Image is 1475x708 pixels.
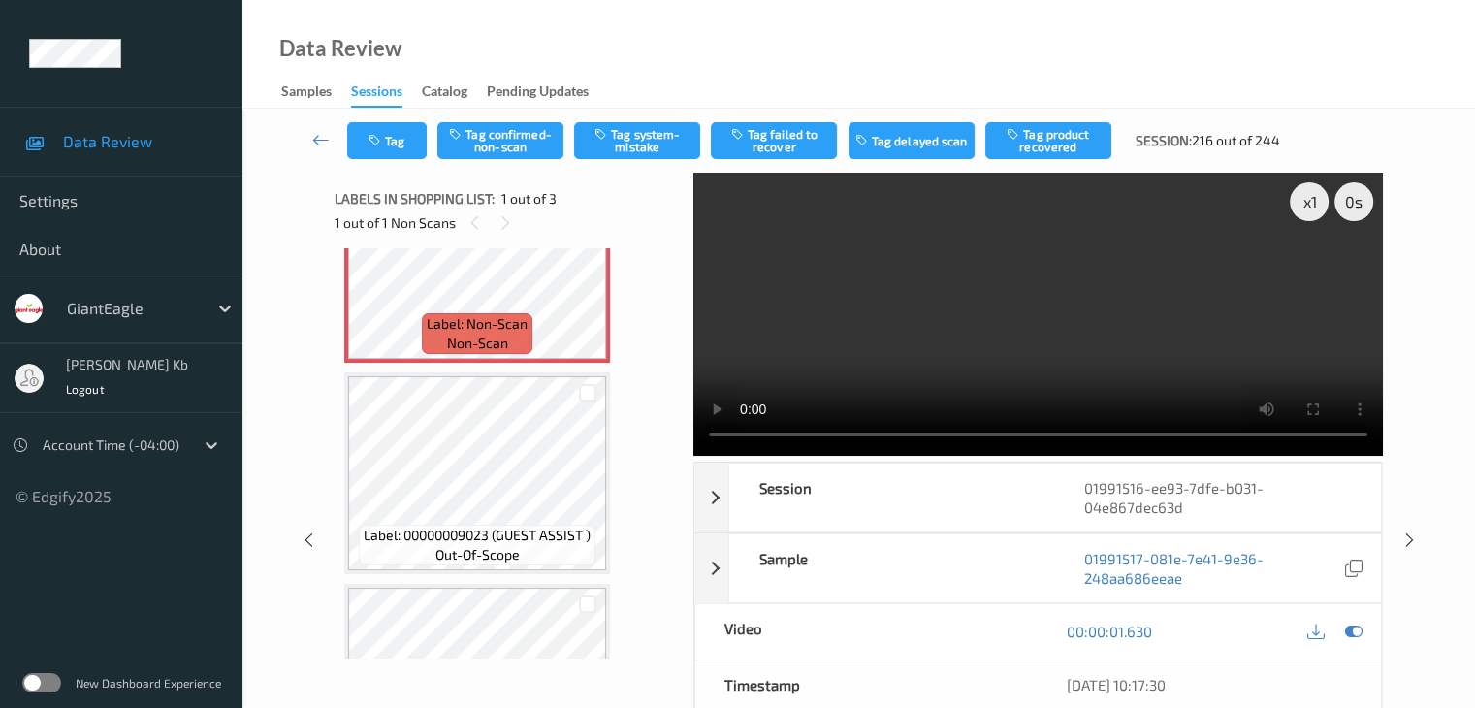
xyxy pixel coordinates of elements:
span: non-scan [447,334,508,353]
div: x 1 [1290,182,1329,221]
button: Tag delayed scan [849,122,975,159]
button: Tag confirmed-non-scan [437,122,563,159]
span: 216 out of 244 [1192,131,1280,150]
div: Video [695,604,1039,660]
div: Pending Updates [487,81,589,106]
a: Catalog [422,79,487,106]
span: Session: [1136,131,1192,150]
a: Sessions [351,79,422,108]
a: Pending Updates [487,79,608,106]
button: Tag [347,122,427,159]
a: 00:00:01.630 [1067,622,1152,641]
span: Label: 00000009023 (GUEST ASSIST ) [364,526,591,545]
button: Tag product recovered [985,122,1111,159]
div: [DATE] 10:17:30 [1067,675,1352,694]
span: 1 out of 3 [501,189,557,209]
div: Session01991516-ee93-7dfe-b031-04e867dec63d [694,463,1382,532]
div: Sample01991517-081e-7e41-9e36-248aa686eeae [694,533,1382,603]
span: Label: Non-Scan [427,314,528,334]
div: 0 s [1334,182,1373,221]
button: Tag system-mistake [574,122,700,159]
div: Session [729,464,1055,531]
div: Data Review [279,39,401,58]
div: Sample [729,534,1055,602]
span: Labels in shopping list: [335,189,495,209]
div: Catalog [422,81,467,106]
a: Samples [281,79,351,106]
div: 01991516-ee93-7dfe-b031-04e867dec63d [1055,464,1381,531]
div: 1 out of 1 Non Scans [335,210,680,235]
button: Tag failed to recover [711,122,837,159]
a: 01991517-081e-7e41-9e36-248aa686eeae [1084,549,1340,588]
span: out-of-scope [435,545,520,564]
div: Samples [281,81,332,106]
div: Sessions [351,81,402,108]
